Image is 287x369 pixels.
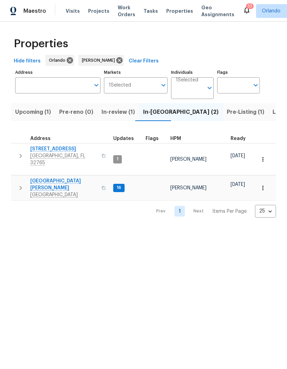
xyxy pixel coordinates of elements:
nav: Pagination Navigation [150,205,276,218]
button: Clear Filters [126,55,161,68]
span: [DATE] [231,182,245,187]
span: HPM [170,136,181,141]
div: Earliest renovation start date (first business day after COE or Checkout) [231,136,252,141]
label: Markets [104,70,168,74]
div: [PERSON_NAME] [78,55,124,66]
label: Address [15,70,100,74]
button: Open [205,83,214,93]
span: 16 [114,185,124,191]
span: Upcoming (1) [15,107,51,117]
span: In-[GEOGRAPHIC_DATA] (2) [143,107,219,117]
span: Properties [166,8,193,14]
span: Projects [88,8,109,14]
span: Pre-Listing (1) [227,107,264,117]
span: [PERSON_NAME] [82,57,118,64]
span: Properties [14,40,68,47]
span: Tasks [143,9,158,13]
span: Geo Assignments [201,4,234,18]
button: Hide filters [11,55,43,68]
span: Orlando [49,57,68,64]
span: Pre-reno (0) [59,107,93,117]
span: Hide filters [14,57,41,66]
span: Ready [231,136,246,141]
p: Items Per Page [212,208,247,215]
span: Updates [113,136,134,141]
label: Flags [217,70,260,74]
span: [PERSON_NAME] [170,186,206,190]
span: 1 Selected [176,77,198,83]
div: Orlando [45,55,74,66]
span: Maestro [23,8,46,14]
div: 25 [255,202,276,220]
span: Visits [66,8,80,14]
span: Work Orders [118,4,135,18]
button: Open [251,80,261,90]
button: Open [92,80,101,90]
span: Clear Filters [129,57,159,66]
span: [DATE] [231,153,245,158]
span: Flags [146,136,159,141]
span: 1 Selected [109,82,131,88]
div: 33 [247,3,252,10]
span: In-review (1) [102,107,135,117]
span: [PERSON_NAME] [170,157,206,162]
button: Open [159,80,168,90]
a: Goto page 1 [174,206,185,217]
span: Address [30,136,51,141]
span: 1 [114,156,121,162]
label: Individuals [171,70,214,74]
